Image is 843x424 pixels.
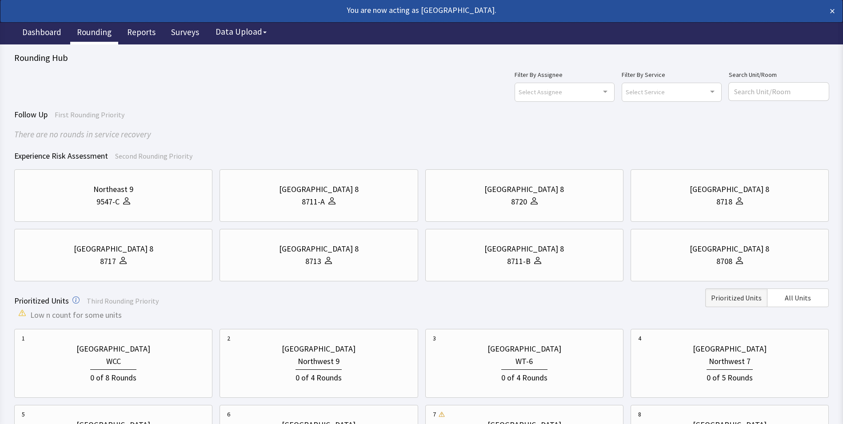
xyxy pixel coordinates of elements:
span: Third Rounding Priority [87,296,159,305]
div: Follow Up [14,108,829,121]
button: × [830,4,835,18]
div: WCC [106,355,121,368]
div: You are now acting as [GEOGRAPHIC_DATA]. [8,4,752,16]
div: WT-6 [515,355,533,368]
div: Northwest 9 [298,355,340,368]
div: 7 [433,410,436,419]
div: [GEOGRAPHIC_DATA] 8 [690,183,769,196]
span: Prioritized Units [14,296,69,306]
div: [GEOGRAPHIC_DATA] [76,343,150,355]
div: 9547-C [96,196,120,208]
input: Search Unit/Room [729,83,829,100]
div: [GEOGRAPHIC_DATA] 8 [74,243,153,255]
span: Second Rounding Priority [115,152,192,160]
div: [GEOGRAPHIC_DATA] 8 [690,243,769,255]
div: 2 [227,334,230,343]
div: Experience Risk Assessment [14,150,829,162]
div: 8 [638,410,641,419]
div: [GEOGRAPHIC_DATA] 8 [484,243,564,255]
div: Northwest 7 [709,355,751,368]
div: 8708 [716,255,732,268]
div: 6 [227,410,230,419]
div: 4 [638,334,641,343]
button: Prioritized Units [705,288,767,307]
button: All Units [767,288,829,307]
div: 8713 [305,255,321,268]
div: Northeast 9 [93,183,133,196]
span: All Units [785,292,811,303]
div: 0 of 5 Rounds [707,369,753,384]
div: 0 of 4 Rounds [501,369,547,384]
div: 0 of 4 Rounds [296,369,342,384]
span: Select Service [626,87,665,97]
div: 0 of 8 Rounds [90,369,136,384]
div: There are no rounds in service recovery [14,128,829,141]
div: 5 [22,410,25,419]
div: 1 [22,334,25,343]
a: Reports [120,22,162,44]
div: 8717 [100,255,116,268]
label: Search Unit/Room [729,69,829,80]
label: Filter By Assignee [515,69,615,80]
div: 8711-B [507,255,531,268]
div: [GEOGRAPHIC_DATA] 8 [279,183,359,196]
div: [GEOGRAPHIC_DATA] 8 [484,183,564,196]
a: Rounding [70,22,118,44]
div: [GEOGRAPHIC_DATA] [487,343,561,355]
div: Rounding Hub [14,52,829,64]
div: [GEOGRAPHIC_DATA] [693,343,767,355]
span: Select Assignee [519,87,562,97]
div: 8711-A [302,196,325,208]
div: 3 [433,334,436,343]
a: Dashboard [16,22,68,44]
a: Surveys [164,22,206,44]
button: Data Upload [210,24,272,40]
div: [GEOGRAPHIC_DATA] [282,343,356,355]
div: 8720 [511,196,527,208]
span: First Rounding Priority [55,110,124,119]
label: Filter By Service [622,69,722,80]
span: Prioritized Units [711,292,762,303]
div: 8718 [716,196,732,208]
div: [GEOGRAPHIC_DATA] 8 [279,243,359,255]
span: Low n count for some units [30,309,122,321]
